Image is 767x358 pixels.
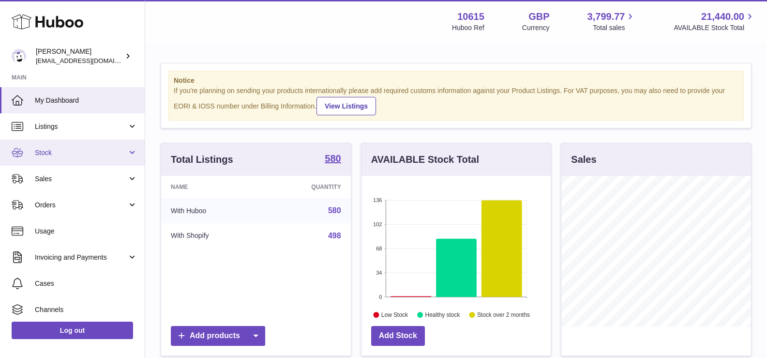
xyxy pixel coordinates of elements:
[425,311,460,318] text: Healthy stock
[36,57,142,64] span: [EMAIL_ADDRESS][DOMAIN_NAME]
[371,326,425,346] a: Add Stock
[161,198,263,223] td: With Huboo
[35,174,127,184] span: Sales
[161,176,263,198] th: Name
[674,23,755,32] span: AVAILABLE Stock Total
[35,279,137,288] span: Cases
[35,96,137,105] span: My Dashboard
[379,294,382,300] text: 0
[457,10,484,23] strong: 10615
[12,322,133,339] a: Log out
[35,201,127,210] span: Orders
[674,10,755,32] a: 21,440.00 AVAILABLE Stock Total
[371,153,479,166] h3: AVAILABLE Stock Total
[522,23,550,32] div: Currency
[35,305,137,314] span: Channels
[171,326,265,346] a: Add products
[587,10,625,23] span: 3,799.77
[381,311,408,318] text: Low Stock
[452,23,484,32] div: Huboo Ref
[174,86,738,115] div: If you're planning on sending your products internationally please add required customs informati...
[701,10,744,23] span: 21,440.00
[325,154,341,165] a: 580
[373,197,382,203] text: 136
[477,311,530,318] text: Stock over 2 months
[328,206,341,215] a: 580
[171,153,233,166] h3: Total Listings
[316,97,376,115] a: View Listings
[35,122,127,131] span: Listings
[161,223,263,249] td: With Shopify
[263,176,350,198] th: Quantity
[12,49,26,63] img: fulfillment@fable.com
[571,153,596,166] h3: Sales
[35,148,127,157] span: Stock
[376,270,382,276] text: 34
[373,221,382,227] text: 102
[593,23,636,32] span: Total sales
[587,10,636,32] a: 3,799.77 Total sales
[174,76,738,85] strong: Notice
[36,47,123,65] div: [PERSON_NAME]
[325,154,341,163] strong: 580
[328,232,341,240] a: 498
[35,253,127,262] span: Invoicing and Payments
[376,246,382,251] text: 68
[528,10,549,23] strong: GBP
[35,227,137,236] span: Usage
